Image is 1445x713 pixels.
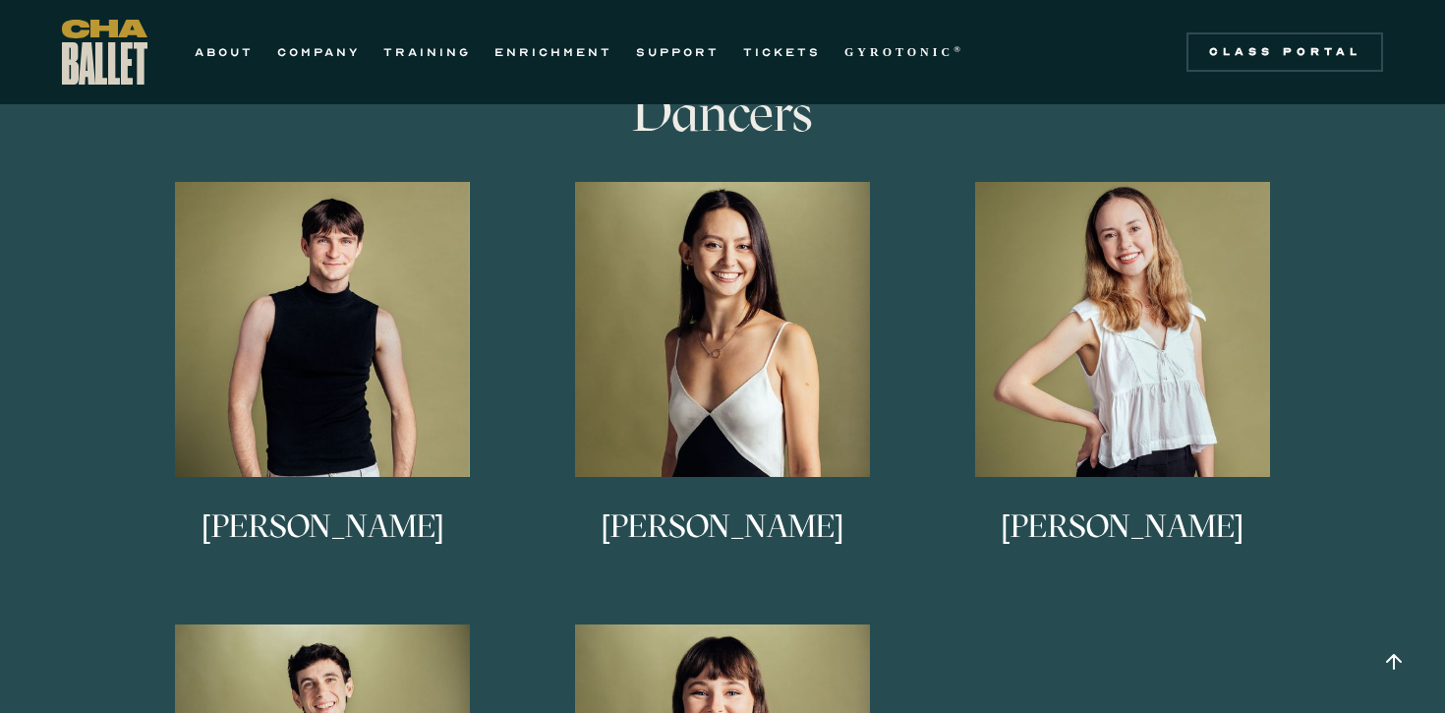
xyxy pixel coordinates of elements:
a: home [62,20,147,85]
a: [PERSON_NAME] [133,182,513,595]
a: [PERSON_NAME] [932,182,1312,595]
a: COMPANY [277,40,360,64]
a: GYROTONIC® [844,40,964,64]
a: SUPPORT [636,40,720,64]
a: Class Portal [1186,32,1383,72]
a: TRAINING [383,40,471,64]
h3: Dancers [403,84,1042,143]
a: ABOUT [195,40,254,64]
a: TICKETS [743,40,821,64]
a: ENRICHMENT [494,40,612,64]
h3: [PERSON_NAME] [602,510,844,575]
sup: ® [954,44,964,54]
h3: [PERSON_NAME] [1001,510,1243,575]
h3: [PERSON_NAME] [202,510,444,575]
strong: GYROTONIC [844,45,954,59]
a: [PERSON_NAME] [533,182,913,595]
div: Class Portal [1198,44,1371,60]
